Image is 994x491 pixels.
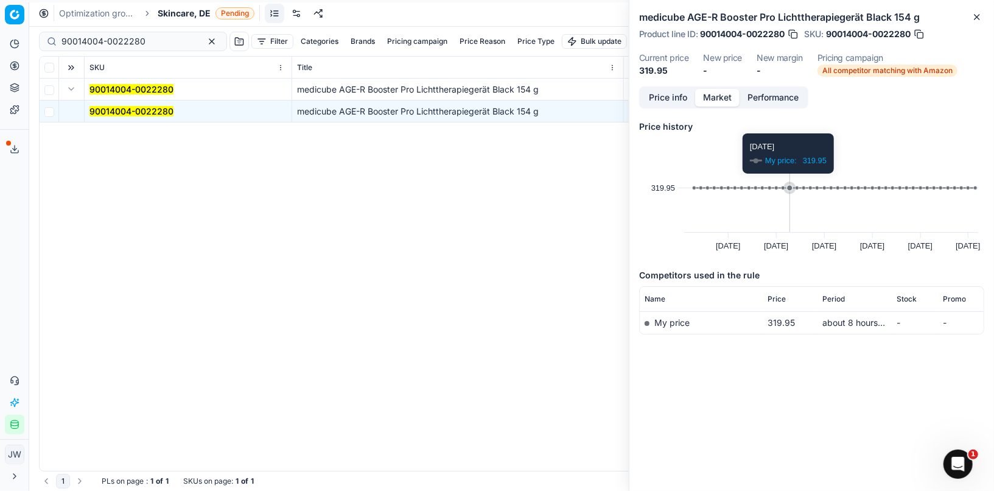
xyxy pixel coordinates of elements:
[296,34,343,49] button: Categories
[943,450,973,479] iframe: Intercom live chat
[641,89,695,107] button: Price info
[59,7,137,19] a: Optimization groups
[562,34,627,49] button: Bulk update
[817,54,957,62] dt: Pricing campaign
[64,82,79,96] button: Expand
[5,445,24,464] button: JW
[251,476,254,486] strong: 1
[740,89,807,107] button: Performance
[236,476,239,486] strong: 1
[639,54,688,62] dt: Current price
[639,65,688,77] dd: 319.95
[938,311,984,334] td: -
[757,65,803,77] dd: -
[297,106,539,116] span: medicube AGE-R Booster Pro Lichttherapiegerät Black 154 g
[241,476,248,486] strong: of
[968,450,978,459] span: 1
[89,106,173,116] mark: 90014004-0022280
[5,445,24,464] span: JW
[89,63,105,72] span: SKU
[639,121,984,133] h5: Price history
[812,241,836,250] text: [DATE]
[158,7,254,19] span: Skincare, DEPending
[251,34,293,49] button: Filter
[89,84,173,94] mark: 90014004-0022280
[768,294,786,304] span: Price
[382,34,452,49] button: Pricing campaign
[860,241,884,250] text: [DATE]
[64,60,79,75] button: Expand all
[39,474,54,489] button: Go to previous page
[892,311,938,334] td: -
[817,65,957,77] span: All competitor matching with Amazon
[56,474,70,489] button: 1
[297,84,539,94] span: medicube AGE-R Booster Pro Lichttherapiegerät Black 154 g
[166,476,169,486] strong: 1
[346,34,380,49] button: Brands
[39,474,87,489] nav: pagination
[654,317,690,328] span: My price
[158,7,211,19] span: Skincare, DE
[826,28,911,40] span: 90014004-0022280
[757,54,803,62] dt: New margin
[89,83,173,96] button: 90014004-0022280
[956,241,980,250] text: [DATE]
[455,34,510,49] button: Price Reason
[822,294,845,304] span: Period
[639,10,984,24] h2: medicube AGE-R Booster Pro Lichttherapiegerät Black 154 g
[700,28,785,40] span: 90014004-0022280
[61,35,195,48] input: Search by SKU or title
[297,63,312,72] span: Title
[703,65,742,77] dd: -
[183,476,233,486] span: SKUs on page :
[102,476,144,486] span: PLs on page
[89,105,173,118] button: 90014004-0022280
[897,294,917,304] span: Stock
[59,7,254,19] nav: breadcrumb
[908,241,933,250] text: [DATE]
[804,30,824,38] span: SKU :
[651,183,675,193] text: 319.95
[215,7,254,19] span: Pending
[764,241,788,250] text: [DATE]
[943,294,966,304] span: Promo
[150,476,153,486] strong: 1
[703,54,742,62] dt: New price
[822,317,895,328] span: about 8 hours ago
[639,269,984,281] h5: Competitors used in the rule
[639,30,698,38] span: Product line ID :
[695,89,740,107] button: Market
[716,241,740,250] text: [DATE]
[102,476,169,486] div: :
[513,34,559,49] button: Price Type
[768,317,795,328] span: 319.95
[645,294,665,304] span: Name
[72,474,87,489] button: Go to next page
[156,476,163,486] strong: of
